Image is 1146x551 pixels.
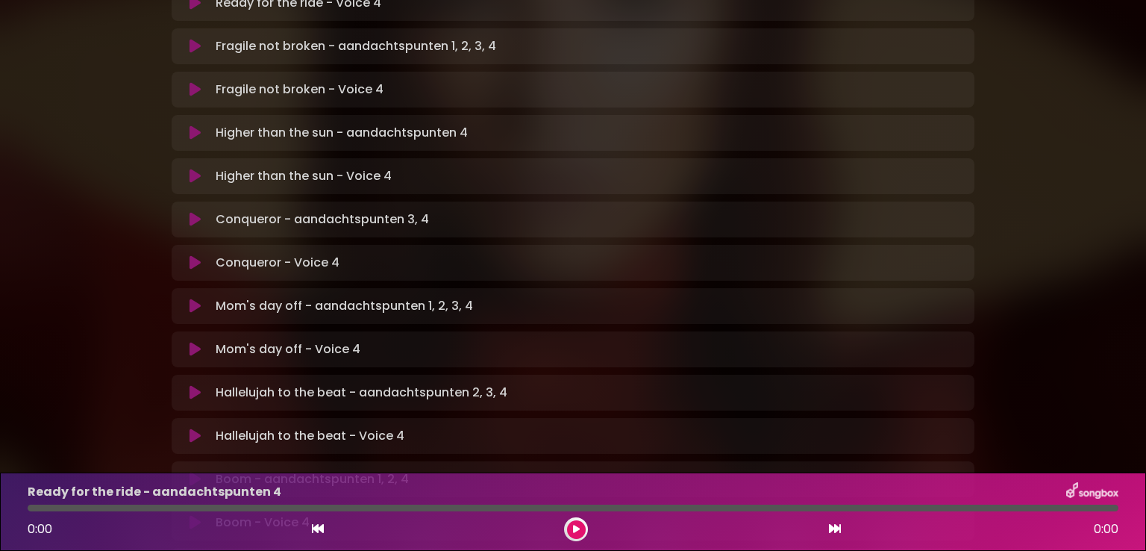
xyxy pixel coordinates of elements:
p: Boom - aandachtspunten 1, 2, 4 [216,470,409,488]
p: Mom's day off - aandachtspunten 1, 2, 3, 4 [216,297,473,315]
p: Ready for the ride - aandachtspunten 4 [28,483,281,501]
p: Hallelujah to the beat - aandachtspunten 2, 3, 4 [216,384,507,402]
p: Higher than the sun - Voice 4 [216,167,392,185]
span: 0:00 [28,520,52,538]
p: Conqueror - Voice 4 [216,254,339,272]
p: Conqueror - aandachtspunten 3, 4 [216,211,429,228]
p: Mom's day off - Voice 4 [216,340,360,358]
p: Higher than the sun - aandachtspunten 4 [216,124,468,142]
p: Hallelujah to the beat - Voice 4 [216,427,404,445]
img: songbox-logo-white.png [1066,482,1118,502]
span: 0:00 [1094,520,1118,538]
p: Fragile not broken - aandachtspunten 1, 2, 3, 4 [216,37,496,55]
p: Fragile not broken - Voice 4 [216,81,383,99]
